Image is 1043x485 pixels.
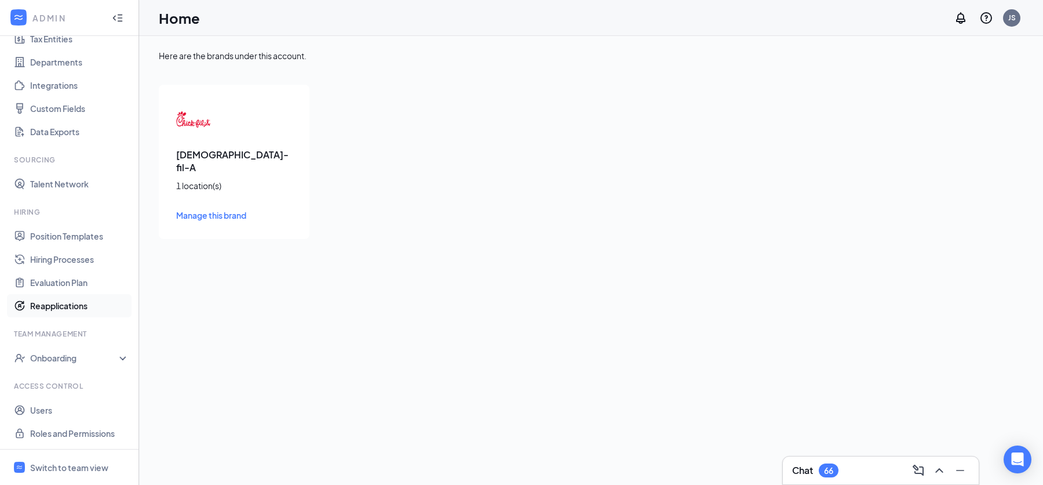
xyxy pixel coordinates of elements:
[14,352,25,364] svg: UserCheck
[176,210,246,220] span: Manage this brand
[30,462,108,473] div: Switch to team view
[954,11,968,25] svg: Notifications
[14,155,127,165] div: Sourcing
[909,461,928,480] button: ComposeMessage
[792,464,813,477] h3: Chat
[30,97,129,120] a: Custom Fields
[30,50,129,74] a: Departments
[176,102,211,137] img: Chick-fil-A logo
[824,466,833,476] div: 66
[14,329,127,339] div: Team Management
[14,381,127,391] div: Access control
[30,172,129,196] a: Talent Network
[951,461,969,480] button: Minimize
[30,27,129,50] a: Tax Entities
[176,149,292,174] h3: [DEMOGRAPHIC_DATA]-fil-A
[932,464,946,477] svg: ChevronUp
[176,180,292,191] div: 1 location(s)
[16,464,23,471] svg: WorkstreamLogo
[112,12,123,24] svg: Collapse
[911,464,925,477] svg: ComposeMessage
[930,461,949,480] button: ChevronUp
[30,352,119,364] div: Onboarding
[159,50,1023,61] div: Here are the brands under this account.
[30,271,129,294] a: Evaluation Plan
[30,120,129,143] a: Data Exports
[979,11,993,25] svg: QuestionInfo
[30,399,129,422] a: Users
[32,12,101,24] div: ADMIN
[30,248,129,271] a: Hiring Processes
[30,74,129,97] a: Integrations
[30,294,129,317] a: Reapplications
[159,8,200,28] h1: Home
[13,12,24,23] svg: WorkstreamLogo
[14,207,127,217] div: Hiring
[953,464,967,477] svg: Minimize
[176,209,292,222] a: Manage this brand
[30,225,129,248] a: Position Templates
[1004,446,1031,473] div: Open Intercom Messenger
[30,422,129,445] a: Roles and Permissions
[1008,13,1016,23] div: JS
